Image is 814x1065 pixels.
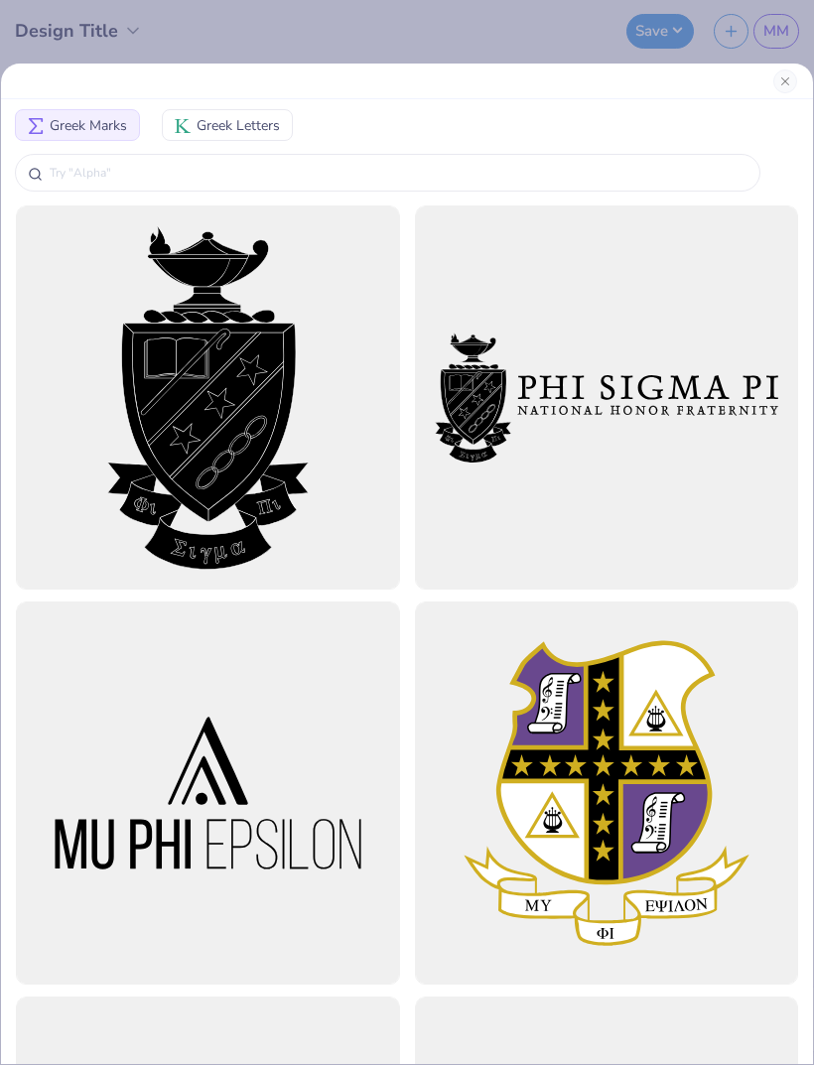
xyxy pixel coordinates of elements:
[175,118,191,134] img: Greek Letters
[28,118,44,134] img: Greek Marks
[15,109,140,141] button: Greek MarksGreek Marks
[773,69,797,93] button: Close
[162,109,293,141] button: Greek LettersGreek Letters
[197,115,280,136] span: Greek Letters
[48,163,747,183] input: Try "Alpha"
[50,115,127,136] span: Greek Marks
